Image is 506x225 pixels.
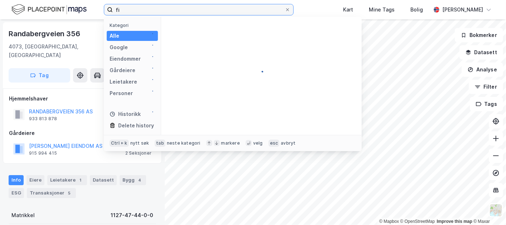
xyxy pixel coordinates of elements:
div: 5 [66,189,73,197]
div: Google [110,43,128,52]
img: spinner.a6d8c91a73a9ac5275cf975e30b51cfb.svg [256,70,267,82]
div: Personer [110,89,133,98]
div: Ctrl + k [110,140,129,147]
div: Leietakere [47,175,87,185]
iframe: Chat Widget [470,191,506,225]
img: spinner.a6d8c91a73a9ac5275cf975e30b51cfb.svg [149,67,155,73]
div: Gårdeiere [9,129,156,137]
button: Analyse [462,62,503,77]
div: Matrikkel [11,211,35,220]
a: Improve this map [437,219,472,224]
div: Gårdeiere [110,66,135,75]
div: avbryt [281,140,295,146]
div: Datasett [90,175,117,185]
button: Filter [469,80,503,94]
div: 933 813 878 [29,116,57,122]
div: Delete history [118,121,154,130]
div: 2 Seksjoner [125,150,151,156]
a: OpenStreetMap [400,219,435,224]
div: [PERSON_NAME] [442,5,483,14]
div: nytt søk [130,140,149,146]
div: Info [9,175,24,185]
img: spinner.a6d8c91a73a9ac5275cf975e30b51cfb.svg [149,56,155,62]
div: markere [221,140,240,146]
button: Datasett [459,45,503,60]
div: Randabergveien 356 [9,28,81,39]
div: neste kategori [167,140,201,146]
div: esc [269,140,280,147]
div: Kategori [110,23,158,28]
button: Bokmerker [455,28,503,42]
img: logo.f888ab2527a4732fd821a326f86c7f29.svg [11,3,87,16]
div: ESG [9,188,24,198]
img: spinner.a6d8c91a73a9ac5275cf975e30b51cfb.svg [149,111,155,117]
img: spinner.a6d8c91a73a9ac5275cf975e30b51cfb.svg [149,44,155,50]
button: Tags [470,97,503,111]
div: Alle [110,32,119,40]
div: Mine Tags [369,5,395,14]
a: Mapbox [379,219,399,224]
div: 915 994 415 [29,150,57,156]
div: Eiere [26,175,44,185]
div: Historikk [110,110,141,118]
div: 4 [136,177,143,184]
img: spinner.a6d8c91a73a9ac5275cf975e30b51cfb.svg [149,90,155,96]
div: 4073, [GEOGRAPHIC_DATA], [GEOGRAPHIC_DATA] [9,42,116,60]
div: Eiendommer [110,55,141,63]
input: Søk på adresse, matrikkel, gårdeiere, leietakere eller personer [113,4,285,15]
img: spinner.a6d8c91a73a9ac5275cf975e30b51cfb.svg [149,33,155,39]
div: velg [253,140,263,146]
div: Hjemmelshaver [9,94,156,103]
div: 1127-47-44-0-0 [111,211,153,220]
div: Bolig [410,5,423,14]
div: tab [155,140,165,147]
div: Leietakere [110,78,137,86]
div: Kart [343,5,353,14]
button: Tag [9,68,70,83]
div: Transaksjoner [27,188,76,198]
div: Bygg [120,175,146,185]
img: spinner.a6d8c91a73a9ac5275cf975e30b51cfb.svg [149,79,155,85]
div: 1 [77,177,84,184]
